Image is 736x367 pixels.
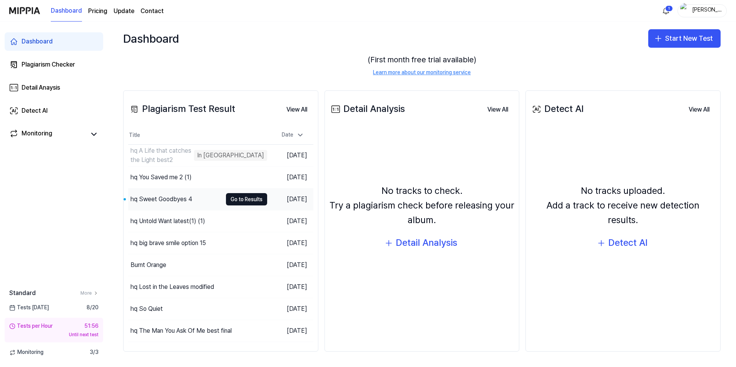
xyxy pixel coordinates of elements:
div: hq The Man You Ask Of Me best final [130,326,232,335]
div: Tests per Hour [9,322,53,330]
button: View All [280,102,313,117]
a: Detail Anaysis [5,78,103,97]
div: hq Untold Want latest(1) (1) [130,217,205,226]
div: 1 [665,5,673,12]
a: Detect AI [5,102,103,120]
div: No tracks uploaded. Add a track to receive new detection results. [530,183,716,228]
div: hq You Saved me 2 (1) [130,173,192,182]
button: Pricing [88,7,107,16]
button: View All [682,102,716,117]
td: [DATE] [267,320,313,342]
div: hq So Quiet [130,304,163,314]
div: hq A Life that catches the Light best2 [130,146,192,165]
a: Dashboard [5,32,103,51]
div: Detail Anaysis [22,83,60,92]
div: Date [279,129,307,141]
a: View All [280,101,313,117]
div: [PERSON_NAME] [692,6,722,15]
a: More [80,290,99,297]
a: Contact [141,7,164,16]
div: Plagiarism Test Result [128,102,235,116]
span: 8 / 20 [87,304,99,312]
a: View All [682,101,716,117]
button: profile[PERSON_NAME] [677,4,727,17]
td: [DATE] [267,189,313,210]
div: hq Lost in the Leaves modified [130,282,214,292]
img: 알림 [661,6,671,15]
th: Title [128,126,267,145]
div: No tracks to check. Try a plagiarism check before releasing your album. [330,183,515,228]
td: [DATE] [267,298,313,320]
div: Burnt Orange [130,260,166,270]
div: Detect AI [530,102,584,116]
td: [DATE] [267,167,313,189]
div: Plagiarism Checker [22,60,75,69]
div: Monitoring [22,129,52,140]
div: 51:56 [84,322,99,330]
button: Start New Test [648,29,721,48]
button: View All [481,102,514,117]
button: Detail Analysis [379,234,465,252]
a: Plagiarism Checker [5,55,103,74]
span: 3 / 3 [90,349,99,356]
div: Detail Analysis [330,102,405,116]
button: Detect AI [591,234,655,252]
td: [DATE] [267,210,313,232]
div: Until next test [9,332,99,338]
div: In [GEOGRAPHIC_DATA] [194,150,267,161]
div: Detect AI [22,106,48,115]
div: Dashboard [123,29,179,48]
div: hq Sweet Goodbyes 4 [130,195,192,204]
a: Monitoring [9,129,86,140]
button: 알림1 [660,5,672,17]
td: [DATE] [267,232,313,254]
span: Monitoring [9,349,43,356]
a: View All [481,101,514,117]
a: Learn more about our monitoring service [373,69,471,77]
div: Dashboard [22,37,53,46]
td: [DATE] [267,254,313,276]
td: [DATE] [267,145,313,167]
div: Detail Analysis [396,235,457,250]
a: Dashboard [51,0,82,22]
img: profile [680,3,689,18]
button: Go to Results [226,193,267,205]
a: Update [114,7,134,16]
td: [DATE] [267,276,313,298]
div: Detect AI [608,235,647,250]
div: hq big brave smile option 15 [130,239,206,248]
span: Standard [9,289,36,298]
span: Tests [DATE] [9,304,49,312]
